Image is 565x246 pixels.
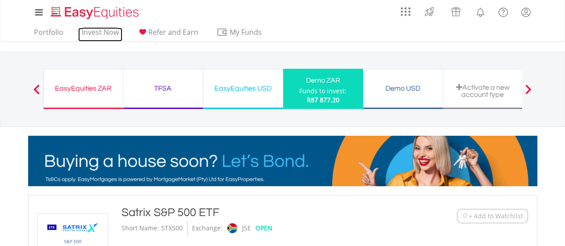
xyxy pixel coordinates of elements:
img: EasyEquities_Logo.png [49,5,142,20]
a: Vouchers [443,2,469,19]
div: Exchange: [192,221,222,236]
div: Short Name: [121,221,159,236]
div: Funds to invest: [299,87,347,96]
a: Portfolio [30,28,67,42]
div: TFSA [129,82,197,95]
div: EasyEquities ZAR [49,82,117,95]
img: EasyMortage Promotion Banner [28,136,537,186]
a: Refer and Earn [134,28,202,42]
div: EasyEquities USD [209,82,277,95]
span: My Funds [217,26,275,38]
img: Watchlist [462,213,469,219]
div: Demo ZAR [289,74,358,87]
span: Refer and Earn [148,27,198,37]
a: Home page [47,2,142,20]
span: + Add to Watchlist [469,212,523,221]
a: My Profile [515,2,537,22]
img: jse.png [227,223,237,233]
img: grid-menu-icon.svg [401,7,410,17]
img: vouchers-v2.svg [448,4,463,19]
a: Invest Now [78,28,122,42]
div: Activate a new account type [448,83,517,98]
img: thrive-v2.svg [422,4,437,19]
div: OPEN [255,221,272,236]
div: JSE [242,221,251,236]
span: R87 877.20 [307,96,339,104]
a: AppsGrid [395,2,416,17]
div: STX500 [161,221,183,236]
button: Watchlist + Add to Watchlist [457,209,528,223]
a: FAQ's and Support [492,2,515,20]
div: Demo USD [368,82,437,95]
div: Satrix S&P 500 ETF [121,204,402,221]
a: Notifications [469,2,492,20]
